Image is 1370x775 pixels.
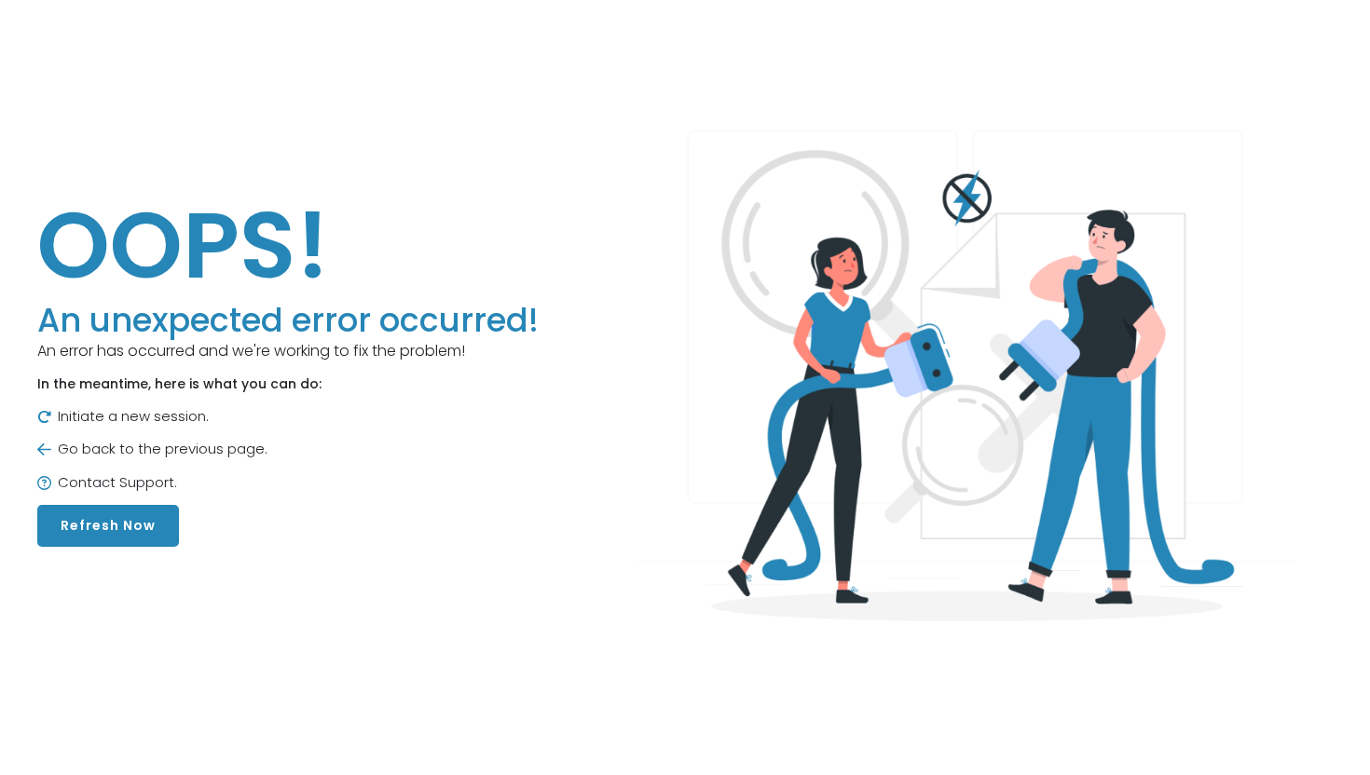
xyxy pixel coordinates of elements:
button: Refresh Now [37,505,179,547]
h3: An unexpected error occurred! [37,301,539,340]
p: Contact Support. [37,472,539,494]
p: Go back to the previous page. [37,439,539,460]
p: An error has occurred and we're working to fix the problem! [37,340,539,362]
p: In the meantime, here is what you can do: [37,374,539,394]
h1: OOPS! [37,189,539,301]
p: Initiate a new session. [37,406,539,428]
